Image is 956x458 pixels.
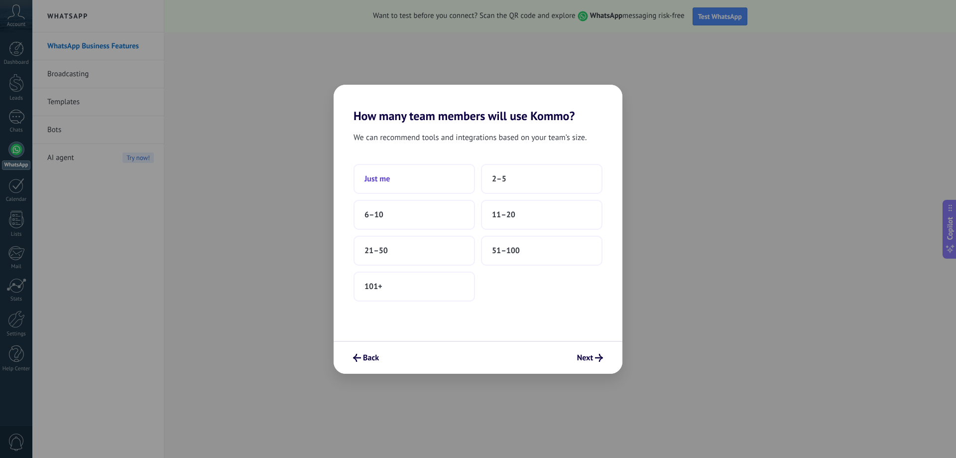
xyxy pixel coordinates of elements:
[364,246,388,256] span: 21–50
[363,354,379,361] span: Back
[354,272,475,302] button: 101+
[492,246,520,256] span: 51–100
[481,200,602,230] button: 11–20
[364,210,383,220] span: 6–10
[349,349,383,366] button: Back
[573,349,607,366] button: Next
[364,174,390,184] span: Just me
[354,200,475,230] button: 6–10
[354,236,475,266] button: 21–50
[492,174,506,184] span: 2–5
[492,210,515,220] span: 11–20
[481,236,602,266] button: 51–100
[354,164,475,194] button: Just me
[354,131,587,144] span: We can recommend tools and integrations based on your team’s size.
[334,85,622,123] h2: How many team members will use Kommo?
[364,282,382,292] span: 101+
[481,164,602,194] button: 2–5
[577,354,593,361] span: Next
